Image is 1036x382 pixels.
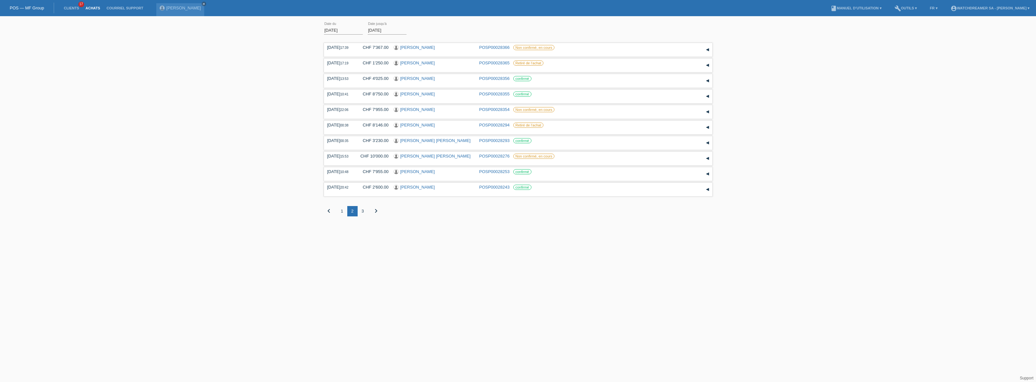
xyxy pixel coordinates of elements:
[358,154,389,158] div: CHF 10'000.00
[327,45,353,50] div: [DATE]
[358,92,389,96] div: CHF 8'750.00
[703,138,712,148] div: étendre/coller
[400,138,471,143] a: [PERSON_NAME] [PERSON_NAME]
[479,123,510,127] a: POSP00028294
[703,45,712,55] div: étendre/coller
[327,60,353,65] div: [DATE]
[358,76,389,81] div: CHF 4'025.00
[166,5,201,10] a: [PERSON_NAME]
[327,169,353,174] div: [DATE]
[327,107,353,112] div: [DATE]
[327,76,353,81] div: [DATE]
[703,76,712,86] div: étendre/coller
[327,154,353,158] div: [DATE]
[400,60,435,65] a: [PERSON_NAME]
[340,93,348,96] span: 10:41
[703,185,712,194] div: étendre/coller
[513,92,531,97] label: confirmé
[340,139,348,143] span: 00:35
[513,45,555,50] label: Non confirmé, en cours
[400,154,471,158] a: [PERSON_NAME] [PERSON_NAME]
[479,169,510,174] a: POSP00028253
[479,45,510,50] a: POSP00028366
[927,6,941,10] a: FR ▾
[513,169,531,174] label: confirmé
[340,124,348,127] span: 00:38
[400,185,435,190] a: [PERSON_NAME]
[479,92,510,96] a: POSP00028355
[61,6,82,10] a: Clients
[325,207,333,215] i: chevron_left
[479,185,510,190] a: POSP00028243
[827,6,885,10] a: bookManuel d’utilisation ▾
[703,169,712,179] div: étendre/coller
[340,61,348,65] span: 17:19
[202,2,206,6] a: close
[513,123,544,128] label: Retiré de l‘achat
[951,5,957,12] i: account_circle
[513,154,555,159] label: Non confirmé, en cours
[327,123,353,127] div: [DATE]
[340,170,348,174] span: 10:48
[358,107,389,112] div: CHF 7'955.00
[337,206,347,216] div: 1
[479,76,510,81] a: POSP00028356
[82,6,103,10] a: Achats
[340,77,348,81] span: 13:53
[358,138,389,143] div: CHF 3'230.00
[703,154,712,163] div: étendre/coller
[703,92,712,101] div: étendre/coller
[400,107,435,112] a: [PERSON_NAME]
[340,108,348,112] span: 22:06
[479,154,510,158] a: POSP00028276
[358,169,389,174] div: CHF 7'955.00
[513,185,531,190] label: confirmé
[358,206,368,216] div: 3
[202,2,206,5] i: close
[513,138,531,143] label: confirmé
[10,5,44,10] a: POS — MF Group
[703,123,712,132] div: étendre/coller
[340,46,348,49] span: 17:39
[513,76,531,81] label: confirmé
[358,60,389,65] div: CHF 1'250.00
[400,76,435,81] a: [PERSON_NAME]
[891,6,920,10] a: buildOutils ▾
[347,206,358,216] div: 2
[340,186,348,189] span: 20:42
[703,60,712,70] div: étendre/coller
[327,138,353,143] div: [DATE]
[513,60,544,66] label: Retiré de l‘achat
[1020,376,1033,380] a: Support
[400,169,435,174] a: [PERSON_NAME]
[400,92,435,96] a: [PERSON_NAME]
[400,45,435,50] a: [PERSON_NAME]
[327,92,353,96] div: [DATE]
[513,107,555,112] label: Non confirmé, en cours
[78,2,84,7] span: 17
[947,6,1033,10] a: account_circleWatchdreamer SA - [PERSON_NAME] ▾
[358,45,389,50] div: CHF 7'367.00
[479,107,510,112] a: POSP00028354
[327,185,353,190] div: [DATE]
[358,185,389,190] div: CHF 2'600.00
[830,5,837,12] i: book
[340,155,348,158] span: 15:53
[358,123,389,127] div: CHF 8'146.00
[400,123,435,127] a: [PERSON_NAME]
[479,60,510,65] a: POSP00028365
[895,5,901,12] i: build
[103,6,146,10] a: Courriel Support
[372,207,380,215] i: chevron_right
[703,107,712,117] div: étendre/coller
[479,138,510,143] a: POSP00028293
